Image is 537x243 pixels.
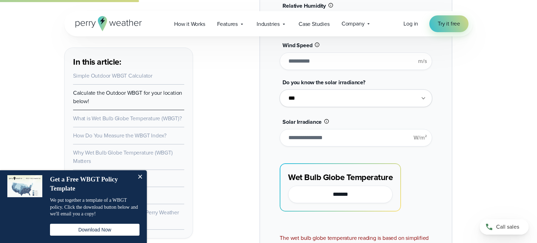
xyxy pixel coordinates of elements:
span: Features [217,20,238,28]
h3: In this article: [73,56,184,67]
span: Industries [257,20,280,28]
h4: Get a Free WBGT Policy Template [50,175,132,193]
span: Company [342,20,365,28]
span: Do you know the solar irradiance? [282,78,365,86]
span: Case Studies [299,20,330,28]
span: Solar Irradiance [282,118,322,126]
span: Relative Humidity [282,2,326,10]
span: Wind Speed [282,41,312,49]
a: Watch how our customers use Perry Weather to calculate WBGT [73,208,179,225]
a: Simple Outdoor WBGT Calculator [73,72,152,80]
a: Calculate the Outdoor WBGT for your location below! [73,89,182,105]
a: How Do You Measure the WBGT Index? [73,131,166,140]
span: Try it free [438,20,460,28]
p: We put together a template of a WBGT policy. Click the download button below and we'll email you ... [50,197,139,217]
button: Close [133,170,147,184]
img: dialog featured image [7,175,42,197]
a: Try it free [429,15,468,32]
button: Download Now [50,224,139,236]
a: How it Works [168,17,211,31]
a: Why Wet Bulb Globe Temperature (WBGT) Matters [73,149,173,165]
a: What is Wet Bulb Globe Temperature (WBGT)? [73,114,182,122]
a: Call sales [480,219,529,235]
a: Case Studies [293,17,336,31]
span: How it Works [174,20,205,28]
a: Log in [403,20,418,28]
span: Call sales [496,223,519,231]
